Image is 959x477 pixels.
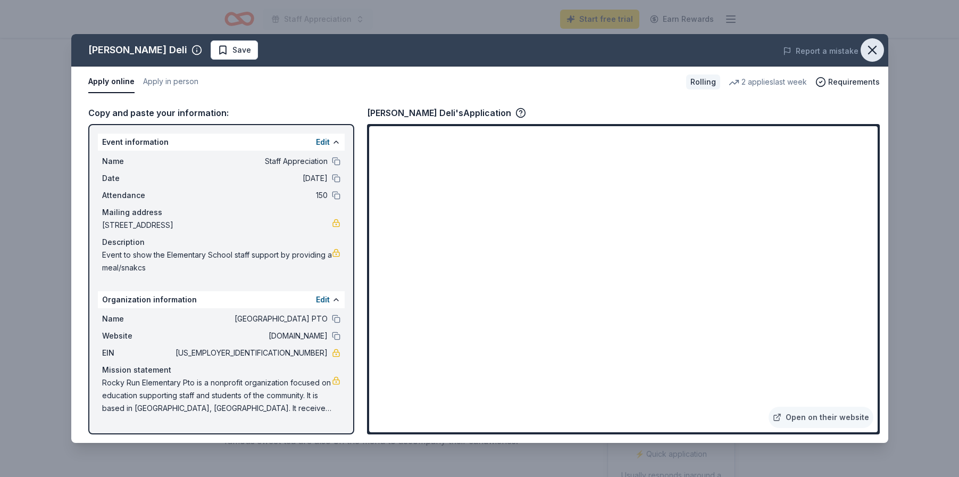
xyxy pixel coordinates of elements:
div: 2 applies last week [729,76,807,88]
span: [DOMAIN_NAME] [173,330,328,342]
div: [PERSON_NAME] Deli [88,42,187,59]
span: [US_EMPLOYER_IDENTIFICATION_NUMBER] [173,347,328,359]
div: Rolling [686,75,720,89]
span: 150 [173,189,328,202]
span: Name [102,155,173,168]
span: Requirements [828,76,880,88]
span: [DATE] [173,172,328,185]
span: Name [102,312,173,325]
span: Rocky Run Elementary Pto is a nonprofit organization focused on education supporting staff and st... [102,376,332,415]
div: Mailing address [102,206,340,219]
button: Edit [316,293,330,306]
span: Event to show the Elementary School staff support by providing a meal/snakcs [102,249,332,274]
div: [PERSON_NAME] Deli's Application [367,106,526,120]
span: [GEOGRAPHIC_DATA] PTO [173,312,328,325]
button: Edit [316,136,330,149]
span: Save [232,44,251,56]
span: Date [102,172,173,185]
div: Organization information [98,291,345,308]
div: Copy and paste your information: [88,106,354,120]
span: EIN [102,347,173,359]
span: Website [102,330,173,342]
span: [STREET_ADDRESS] [102,219,332,232]
span: Staff Appreciation [173,155,328,168]
button: Apply in person [143,71,198,93]
button: Requirements [815,76,880,88]
div: Mission statement [102,364,340,376]
button: Report a mistake [783,45,858,57]
a: Open on their website [769,407,873,428]
button: Save [211,40,258,60]
span: Attendance [102,189,173,202]
div: Description [102,236,340,249]
button: Apply online [88,71,135,93]
div: Event information [98,134,345,151]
